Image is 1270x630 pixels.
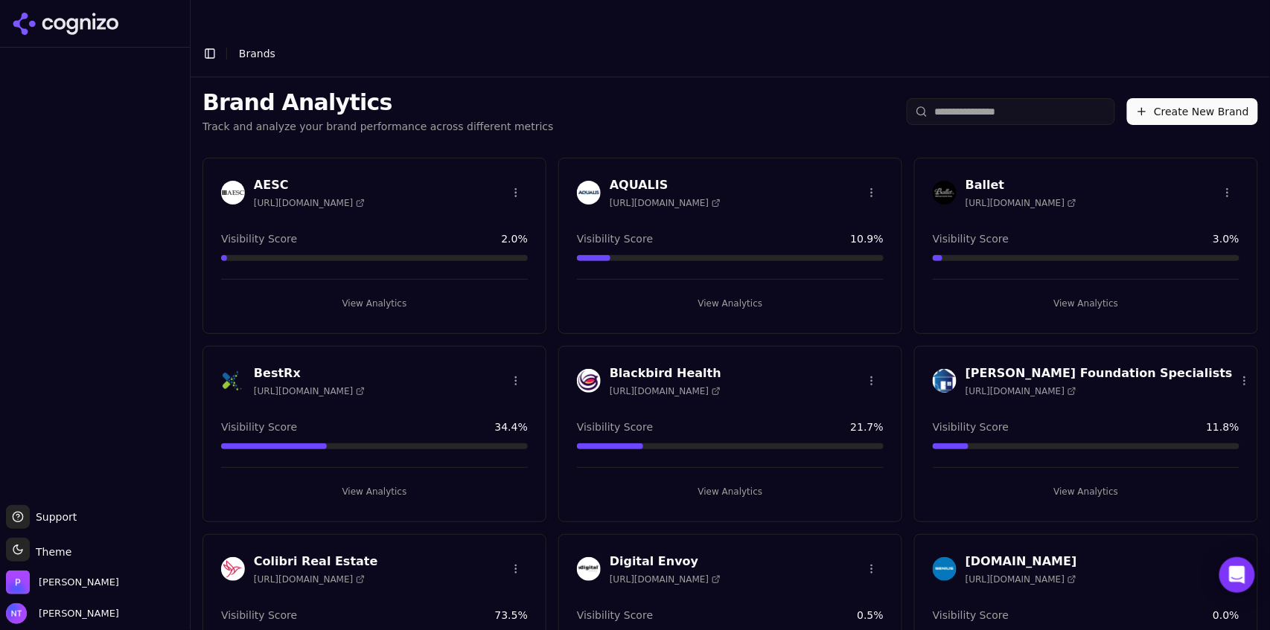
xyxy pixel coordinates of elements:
[966,573,1076,585] span: [URL][DOMAIN_NAME]
[39,576,119,589] span: Perrill
[30,510,77,524] span: Support
[933,181,957,205] img: Ballet
[239,48,275,60] span: Brands
[254,197,365,209] span: [URL][DOMAIN_NAME]
[501,231,528,246] span: 2.0 %
[610,385,721,397] span: [URL][DOMAIN_NAME]
[966,553,1077,570] h3: [DOMAIN_NAME]
[610,364,721,382] h3: Blackbird Health
[6,570,30,594] img: Perrill
[966,385,1076,397] span: [URL][DOMAIN_NAME]
[933,480,1239,504] button: View Analytics
[933,608,1009,623] span: Visibility Score
[610,176,721,194] h3: AQUALIS
[221,557,245,581] img: Colibri Real Estate
[254,176,365,194] h3: AESC
[577,181,601,205] img: AQUALIS
[221,369,245,393] img: BestRx
[933,420,1009,434] span: Visibility Score
[577,480,884,504] button: View Analytics
[495,420,528,434] span: 34.4 %
[202,119,554,134] p: Track and analyze your brand performance across different metrics
[221,420,297,434] span: Visibility Score
[495,608,528,623] span: 73.5 %
[221,231,297,246] span: Visibility Score
[202,89,554,116] h1: Brand Analytics
[6,603,27,624] img: Nate Tower
[221,181,245,205] img: AESC
[577,292,884,315] button: View Analytics
[1219,557,1255,593] div: Open Intercom Messenger
[221,292,528,315] button: View Analytics
[221,480,528,504] button: View Analytics
[1213,608,1239,623] span: 0.0 %
[610,197,721,209] span: [URL][DOMAIN_NAME]
[30,546,71,558] span: Theme
[933,369,957,393] img: Cantey Foundation Specialists
[254,385,365,397] span: [URL][DOMAIN_NAME]
[254,573,365,585] span: [URL][DOMAIN_NAME]
[254,364,365,382] h3: BestRx
[966,364,1233,382] h3: [PERSON_NAME] Foundation Specialists
[577,420,653,434] span: Visibility Score
[851,420,884,434] span: 21.7 %
[966,176,1076,194] h3: Ballet
[6,603,119,624] button: Open user button
[239,46,275,61] nav: breadcrumb
[1213,231,1239,246] span: 3.0 %
[577,369,601,393] img: Blackbird Health
[1127,98,1258,125] button: Create New Brand
[933,557,957,581] img: GeniusQ.io
[610,573,721,585] span: [URL][DOMAIN_NAME]
[221,608,297,623] span: Visibility Score
[254,553,378,570] h3: Colibri Real Estate
[6,570,119,594] button: Open organization switcher
[610,553,721,570] h3: Digital Envoy
[577,557,601,581] img: Digital Envoy
[933,292,1239,315] button: View Analytics
[33,607,119,620] span: [PERSON_NAME]
[851,231,884,246] span: 10.9 %
[966,197,1076,209] span: [URL][DOMAIN_NAME]
[857,608,884,623] span: 0.5 %
[1207,420,1239,434] span: 11.8 %
[577,608,653,623] span: Visibility Score
[577,231,653,246] span: Visibility Score
[933,231,1009,246] span: Visibility Score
